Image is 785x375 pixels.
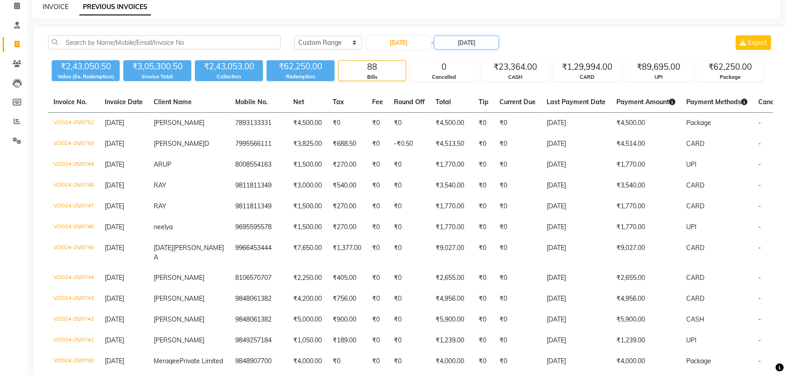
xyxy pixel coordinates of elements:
td: ₹0 [367,113,388,134]
td: ₹0 [388,217,430,238]
td: ₹5,000.00 [288,309,327,330]
td: 9811811349 [230,196,288,217]
td: ₹9,027.00 [430,238,473,268]
span: Total [436,98,451,106]
td: ₹4,000.00 [288,351,327,372]
td: ₹1,770.00 [611,154,681,175]
span: [PERSON_NAME] [154,274,204,282]
td: ₹0 [473,154,494,175]
td: ₹0 [367,351,388,372]
td: 9848061382 [230,309,288,330]
td: ₹1,770.00 [430,154,473,175]
span: - [431,38,434,48]
td: ₹0 [473,238,494,268]
td: ₹5,900.00 [430,309,473,330]
div: ₹23,364.00 [482,61,549,73]
td: V/2024-25/0760 [48,351,99,372]
td: [DATE] [541,268,611,288]
span: RAY [154,181,166,189]
span: - [758,202,761,210]
td: ₹0 [388,113,430,134]
td: ₹2,250.00 [288,268,327,288]
span: UPI [686,336,697,344]
td: ₹1,050.00 [288,330,327,351]
td: V/2024-25/0749 [48,154,99,175]
div: Collection [195,73,263,81]
div: Bills [339,73,406,81]
div: Package [697,73,764,81]
td: ₹3,540.00 [430,175,473,196]
span: - [758,181,761,189]
span: - [758,160,761,168]
td: V/2024-25/0750 [48,134,99,154]
td: ₹4,956.00 [611,288,681,309]
div: ₹2,43,053.00 [195,60,263,73]
td: ₹0 [473,309,494,330]
span: RAY [154,202,166,210]
td: V/2024-25/0748 [48,175,99,196]
span: [PERSON_NAME] [154,139,204,148]
span: [DATE] [154,244,173,252]
span: [DATE] [105,357,124,365]
td: V/2024-25/0743 [48,288,99,309]
td: ₹0 [494,268,541,288]
td: ₹0 [367,268,388,288]
td: ₹0 [388,330,430,351]
div: 0 [410,61,477,73]
span: [PERSON_NAME] [154,294,204,303]
td: ₹0 [367,288,388,309]
td: 8008554163 [230,154,288,175]
span: Mobile No. [235,98,268,106]
td: ₹0 [327,351,367,372]
td: ₹540.00 [327,175,367,196]
td: ₹0 [367,175,388,196]
td: ₹3,825.00 [288,134,327,154]
span: Fee [372,98,383,106]
td: ₹0 [494,288,541,309]
td: 9966453444 [230,238,288,268]
td: ₹0 [388,154,430,175]
td: V/2024-25/0752 [48,113,99,134]
td: ₹0 [388,238,430,268]
span: Net [293,98,304,106]
span: CARD [686,139,704,148]
td: ₹0 [494,175,541,196]
span: - [758,357,761,365]
td: V/2024-25/0741 [48,330,99,351]
td: ₹0 [494,217,541,238]
td: ₹4,000.00 [430,351,473,372]
div: Invoice Total [123,73,191,81]
td: ₹0 [473,288,494,309]
td: ₹0 [367,309,388,330]
td: ₹0 [473,351,494,372]
span: [DATE] [105,202,124,210]
td: [DATE] [541,217,611,238]
td: ₹0 [367,154,388,175]
td: 9695595578 [230,217,288,238]
td: ₹0 [473,196,494,217]
span: ARUP [154,160,171,168]
td: ₹270.00 [327,196,367,217]
div: ₹3,05,300.50 [123,60,191,73]
div: ₹89,695.00 [625,61,692,73]
span: - [758,223,761,231]
td: ₹0 [367,238,388,268]
td: ₹189.00 [327,330,367,351]
td: ₹4,500.00 [430,113,473,134]
td: ₹3,540.00 [611,175,681,196]
td: ₹0 [494,238,541,268]
span: Last Payment Date [547,98,606,106]
td: ₹4,513.50 [430,134,473,154]
td: ₹4,514.00 [611,134,681,154]
span: [DATE] [105,274,124,282]
span: [DATE] [105,336,124,344]
td: [DATE] [541,351,611,372]
td: V/2024-25/0746 [48,217,99,238]
td: ₹2,655.00 [430,268,473,288]
span: - [758,294,761,303]
span: Meraqee [154,357,179,365]
td: ₹1,239.00 [430,330,473,351]
span: - [758,119,761,127]
td: ₹0 [388,351,430,372]
td: ₹1,770.00 [430,196,473,217]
